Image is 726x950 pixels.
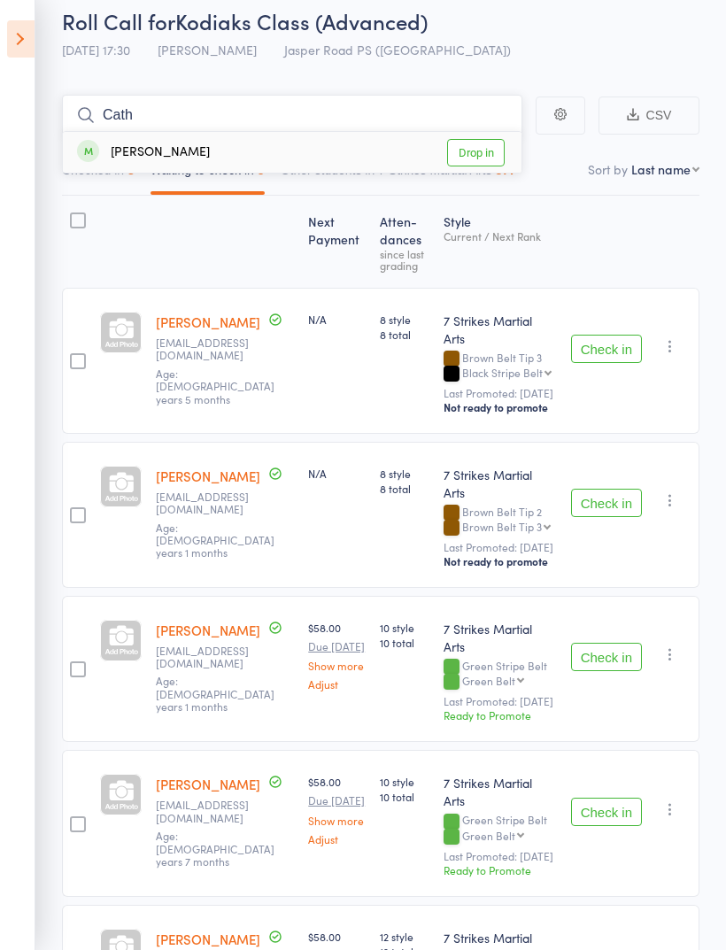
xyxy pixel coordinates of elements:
[380,929,429,944] span: 12 style
[380,774,429,789] span: 10 style
[444,312,557,347] div: 7 Strikes Martial Arts
[380,481,429,496] span: 8 total
[156,930,260,948] a: [PERSON_NAME]
[308,620,365,690] div: $58.00
[156,336,271,362] small: shilpadewan13@gmail.com
[156,621,260,639] a: [PERSON_NAME]
[571,643,642,671] button: Check in
[380,635,429,650] span: 10 total
[599,97,699,135] button: CSV
[444,466,557,501] div: 7 Strikes Martial Arts
[444,707,557,722] div: Ready to Promote
[436,204,564,280] div: Style
[444,230,557,242] div: Current / Next Rank
[156,313,260,331] a: [PERSON_NAME]
[444,660,557,690] div: Green Stripe Belt
[308,774,365,844] div: $58.00
[444,400,557,414] div: Not ready to promote
[308,466,365,481] div: N/A
[571,798,642,826] button: Check in
[175,6,428,35] span: Kodiaks Class (Advanced)
[308,312,365,327] div: N/A
[447,139,505,166] a: Drop in
[444,541,557,553] small: Last Promoted: [DATE]
[156,799,271,824] small: Assad.saboor@gmail.com
[462,521,542,532] div: Brown Belt Tip 3
[158,41,257,58] span: [PERSON_NAME]
[156,673,274,714] span: Age: [DEMOGRAPHIC_DATA] years 1 months
[308,660,365,671] a: Show more
[444,695,557,707] small: Last Promoted: [DATE]
[156,828,274,869] span: Age: [DEMOGRAPHIC_DATA] years 7 months
[588,160,628,178] label: Sort by
[444,620,557,655] div: 7 Strikes Martial Arts
[444,850,557,862] small: Last Promoted: [DATE]
[308,794,365,807] small: Due [DATE]
[308,833,365,845] a: Adjust
[444,862,557,877] div: Ready to Promote
[380,312,429,327] span: 8 style
[462,830,515,841] div: Green Belt
[62,154,135,195] button: Checked in3
[380,789,429,804] span: 10 total
[444,351,557,382] div: Brown Belt Tip 3
[308,640,365,653] small: Due [DATE]
[156,520,274,560] span: Age: [DEMOGRAPHIC_DATA] years 1 months
[380,248,429,271] div: since last grading
[571,335,642,363] button: Check in
[62,95,522,135] input: Search by name
[444,554,557,568] div: Not ready to promote
[380,620,429,635] span: 10 style
[444,506,557,536] div: Brown Belt Tip 2
[380,466,429,481] span: 8 style
[156,775,260,793] a: [PERSON_NAME]
[301,204,372,280] div: Next Payment
[444,387,557,399] small: Last Promoted: [DATE]
[308,815,365,826] a: Show more
[462,675,515,686] div: Green Belt
[156,490,271,516] small: shilpadewan13@gmail.com
[156,645,271,670] small: Assad.saboor@gmail.com
[62,41,130,58] span: [DATE] 17:30
[631,160,691,178] div: Last name
[308,678,365,690] a: Adjust
[281,154,516,195] button: Other students in 7 Strikes Martial Arts377
[462,367,543,378] div: Black Stripe Belt
[571,489,642,517] button: Check in
[151,154,265,195] button: Waiting to check in5
[156,467,260,485] a: [PERSON_NAME]
[62,6,175,35] span: Roll Call for
[380,327,429,342] span: 8 total
[156,366,274,406] span: Age: [DEMOGRAPHIC_DATA] years 5 months
[444,774,557,809] div: 7 Strikes Martial Arts
[77,143,210,163] div: [PERSON_NAME]
[444,814,557,844] div: Green Stripe Belt
[284,41,511,58] span: Jasper Road PS ([GEOGRAPHIC_DATA])
[373,204,436,280] div: Atten­dances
